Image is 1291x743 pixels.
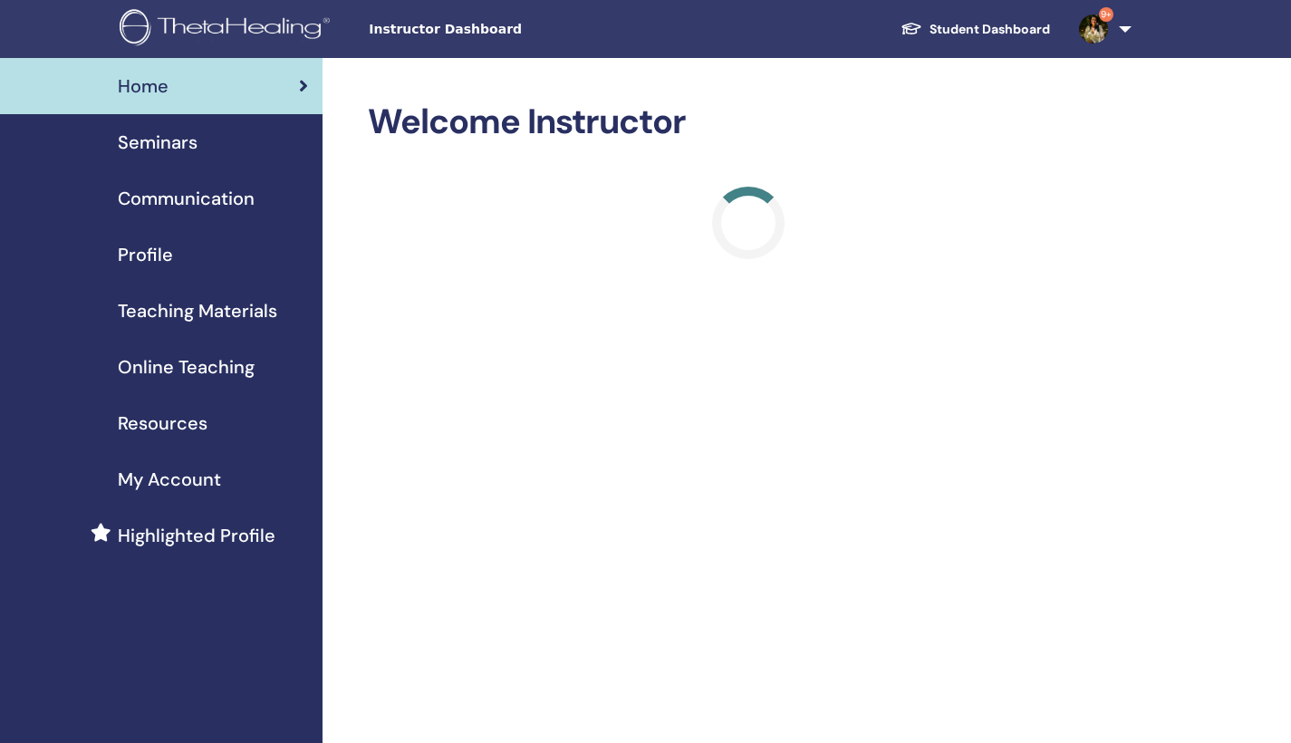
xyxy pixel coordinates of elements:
h2: Welcome Instructor [368,101,1128,143]
span: My Account [118,466,221,493]
img: graduation-cap-white.svg [901,21,922,36]
span: Seminars [118,129,198,156]
a: Student Dashboard [886,13,1065,46]
span: Teaching Materials [118,297,277,324]
span: Home [118,72,169,100]
span: Instructor Dashboard [369,20,641,39]
span: Resources [118,410,207,437]
span: Online Teaching [118,353,255,381]
span: Highlighted Profile [118,522,275,549]
span: 9+ [1099,7,1113,22]
img: logo.png [120,9,336,50]
span: Profile [118,241,173,268]
img: default.jpg [1079,14,1108,43]
span: Communication [118,185,255,212]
